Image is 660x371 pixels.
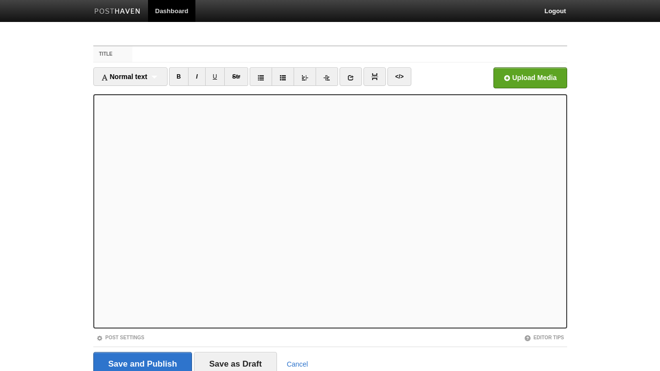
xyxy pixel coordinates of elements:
a: </> [387,67,411,86]
a: Str [224,67,248,86]
label: Title [93,46,133,62]
a: U [205,67,225,86]
a: B [169,67,189,86]
a: Post Settings [96,335,145,340]
span: Normal text [101,73,148,81]
a: I [188,67,205,86]
img: Posthaven-bar [94,8,141,16]
a: Editor Tips [524,335,564,340]
a: Cancel [287,360,308,368]
img: pagebreak-icon.png [371,73,378,80]
del: Str [232,73,240,80]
